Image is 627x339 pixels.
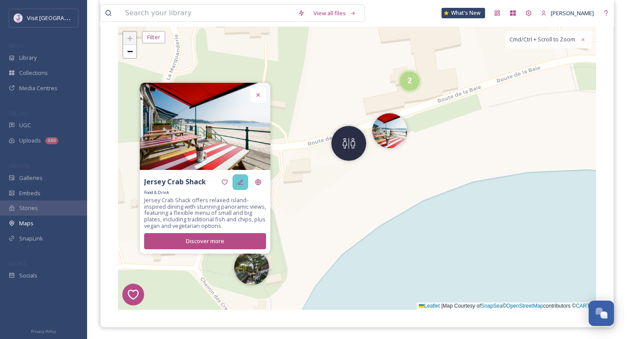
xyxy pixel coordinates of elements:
span: 2 [408,76,412,85]
a: Zoom in [123,32,136,45]
a: Leaflet [419,303,440,309]
img: Marker [234,250,269,285]
a: What's New [442,8,485,18]
a: View all files [309,6,360,21]
span: Galleries [19,175,43,181]
span: Maps [19,220,34,227]
span: Media Centres [19,85,57,92]
button: Discover more [144,233,266,249]
a: CARTO [576,303,594,309]
img: 17961.jpg [140,83,270,170]
strong: Jersey Crab Shack [144,177,206,186]
span: | [441,303,442,309]
button: Open Chat [589,301,614,326]
span: Embeds [19,190,40,197]
span: Privacy Policy [31,329,56,334]
span: WIDGETS [9,163,29,169]
span: MEDIA [9,42,24,49]
span: Visit [GEOGRAPHIC_DATA] [27,14,94,22]
a: Privacy Policy [31,327,56,335]
span: [PERSON_NAME] [551,9,594,17]
span: + [127,33,133,44]
div: Map Courtesy of © contributors © [417,302,596,310]
span: Library [19,54,37,61]
a: Zoom out [123,45,136,58]
span: Jersey Crab Shack offers relaxed island-inspired dining with stunning panoramic views, featuring ... [144,197,266,229]
a: OpenStreetMap [506,303,543,309]
span: SOCIALS [9,260,26,267]
span: Food & Drink [144,190,169,195]
a: SnapSea [481,303,502,309]
span: Uploads [19,137,41,144]
div: 2 [400,71,419,91]
span: Collections [19,70,48,76]
img: Marker [372,113,407,148]
div: 480 [45,137,58,144]
div: Filter [142,31,165,44]
span: − [127,46,133,57]
span: Cmd/Ctrl + Scroll to Zoom [509,35,575,44]
img: Marker [331,126,366,161]
span: UGC [19,122,31,129]
img: Events-Jersey-Logo.png [14,14,23,23]
span: COLLECT [9,110,27,116]
span: Stories [19,205,38,211]
input: Search your library [121,5,293,21]
span: SnapLink [19,235,43,242]
span: Socials [19,272,37,279]
a: [PERSON_NAME] [536,6,598,21]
